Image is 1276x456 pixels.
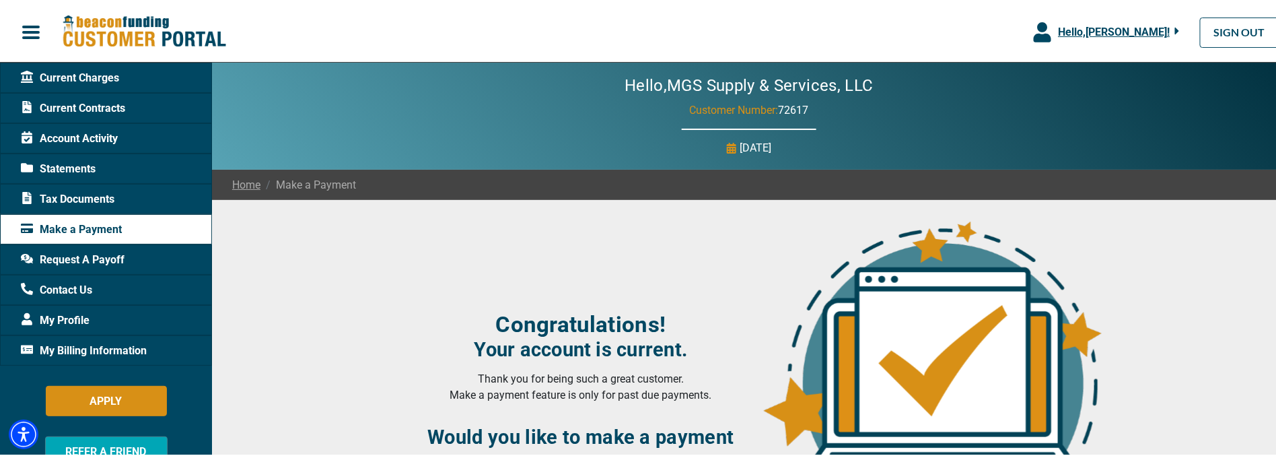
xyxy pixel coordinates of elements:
[260,175,356,191] span: Make a Payment
[21,189,114,205] span: Tax Documents
[46,384,167,414] button: APPLY
[779,102,809,115] span: 72617
[421,336,741,359] h4: Your account is current.
[21,311,90,327] span: My Profile
[21,98,125,115] span: Current Contracts
[21,280,92,296] span: Contact Us
[21,341,147,357] span: My Billing Information
[421,369,741,401] p: Thank you for being such a great customer. Make a payment feature is only for past due payments.
[690,102,779,115] span: Customer Number:
[584,74,914,94] h2: Hello, MGS Supply & Services, LLC
[740,138,771,154] p: [DATE]
[21,220,122,236] span: Make a Payment
[21,68,119,84] span: Current Charges
[1058,24,1170,36] span: Hello, [PERSON_NAME] !
[232,175,260,191] a: Home
[21,159,96,175] span: Statements
[62,13,226,47] img: Beacon Funding Customer Portal Logo
[21,250,125,266] span: Request A Payoff
[9,418,38,447] div: Accessibility Menu
[21,129,118,145] span: Account Activity
[421,309,741,336] h3: Congratulations!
